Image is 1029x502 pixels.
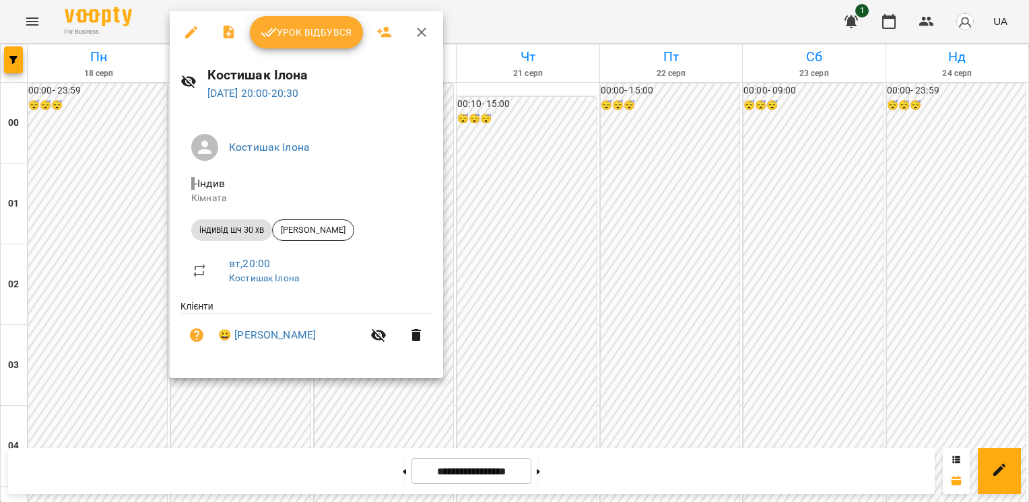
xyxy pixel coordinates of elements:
button: Візит ще не сплачено. Додати оплату? [180,319,213,351]
a: [DATE] 20:00-20:30 [207,87,299,100]
a: Костишак Ілона [229,141,310,153]
span: індивід шч 30 хв [191,224,272,236]
div: [PERSON_NAME] [272,219,354,241]
span: - Індив [191,177,228,190]
button: Урок відбувся [250,16,363,48]
ul: Клієнти [180,299,432,362]
a: вт , 20:00 [229,257,270,270]
span: [PERSON_NAME] [273,224,354,236]
span: Урок відбувся [261,24,352,40]
h6: Костишак Ілона [207,65,432,85]
a: 😀 [PERSON_NAME] [218,327,316,343]
p: Кімната [191,192,422,205]
a: Костишак Ілона [229,273,299,283]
